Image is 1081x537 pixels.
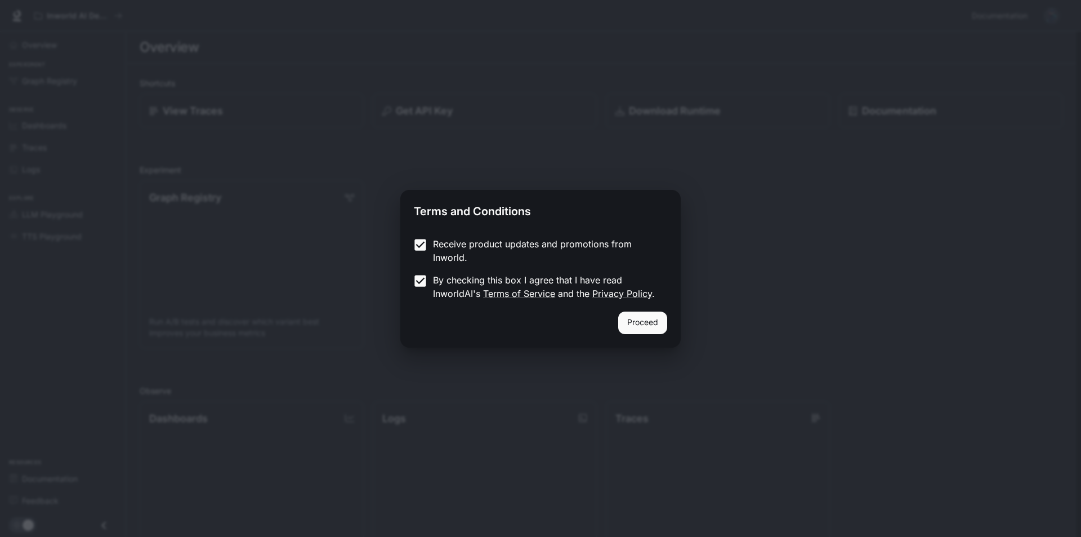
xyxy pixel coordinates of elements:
p: Receive product updates and promotions from Inworld. [433,237,658,264]
button: Proceed [618,312,667,334]
a: Privacy Policy [592,288,652,299]
a: Terms of Service [483,288,555,299]
h2: Terms and Conditions [400,190,681,228]
p: By checking this box I agree that I have read InworldAI's and the . [433,273,658,300]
